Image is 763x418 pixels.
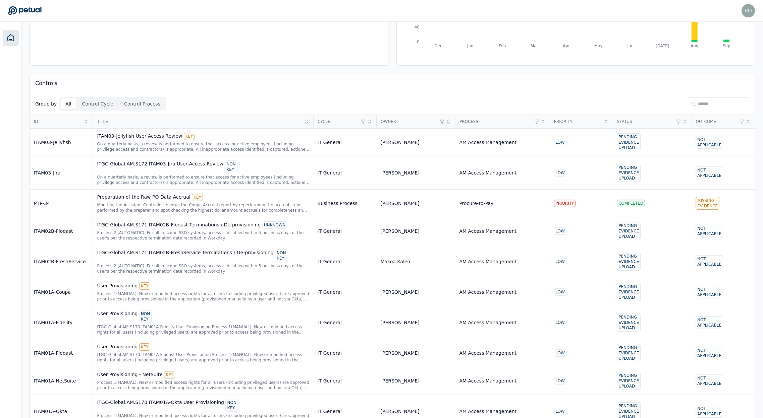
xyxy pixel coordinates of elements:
[97,141,309,152] div: On a quarterly basis, a review is performed to ensure that access for active employees (including...
[459,139,516,146] div: AM Access Management
[275,249,287,262] div: NON KEY
[314,339,377,367] td: IT General
[627,44,634,48] tspan: Jun
[139,310,152,323] div: NON KEY
[381,408,420,415] div: [PERSON_NAME]
[35,100,57,107] p: Group by
[34,258,89,265] div: ITAM02B-FreshService
[97,133,309,140] div: ITAM03-Jellyfish User Access Review
[97,249,309,262] div: ITGC-Global.AM.S171.ITAM02B-FreshService Terminations / De-provisioning
[563,44,570,48] tspan: Apr
[617,133,641,151] div: Pending Evidence Upload
[34,408,89,415] div: ITAM01A-Okta
[554,288,566,296] div: LOW
[554,319,566,326] div: LOW
[314,190,377,217] td: Business Process
[97,343,309,351] div: User Provisioning
[381,258,410,265] div: Makoa Kaleo
[34,139,89,146] div: ITAM03-Jellyfish
[459,119,532,124] span: Process
[554,227,566,235] div: LOW
[554,377,566,385] div: LOW
[696,286,723,298] div: Not Applicable
[696,225,723,237] div: Not Applicable
[696,316,723,329] div: Not Applicable
[554,200,576,207] div: PRIORITY
[97,371,309,378] div: User Provisioning - NetSuite
[554,119,601,124] span: Priority
[696,119,737,124] span: Outcome
[723,44,730,48] tspan: Sep
[696,166,723,179] div: Not Applicable
[97,194,309,201] div: Preparation of the Raw PO Data Accrual
[594,44,603,48] tspan: May
[417,40,420,44] tspan: 0
[381,319,420,326] div: [PERSON_NAME]
[97,160,309,173] div: ITGC-Global.AM.S172.ITAM03-Jira User Access Review
[314,367,377,395] td: IT General
[164,371,175,378] div: KEY
[696,374,723,387] div: Not Applicable
[77,98,118,109] button: Control Cycle
[554,169,566,177] div: LOW
[617,313,641,332] div: Pending Evidence Upload
[139,343,150,351] div: KEY
[34,169,89,176] div: ITAM03-Jira
[97,221,309,229] div: ITGC-Global.AM.S171.ITAM02B-Floqast Terminations / De-provisioning
[34,319,89,326] div: ITAM01A-Fidelity
[459,350,516,356] div: AM Access Management
[262,221,287,229] div: UNKNOWN
[381,169,420,176] div: [PERSON_NAME]
[617,200,645,207] div: Completed
[459,377,516,384] div: AM Access Management
[225,160,237,173] div: NON KEY
[97,291,309,302] div: Process 1(MANUAL): New or modified access rights for all users (including privileged users) are a...
[97,202,309,213] div: Monthly, the Assistant Controller reviews the Coupa Accrual report by reperforming the accrual st...
[742,4,755,17] img: roberto+klaviyo@petual.ai
[381,119,438,124] span: Owner
[34,289,89,295] div: ITAM01A-Coupa
[97,399,309,412] div: ITGC-Global.AM.S170.ITAM01A-Okta User Provisioning
[617,253,641,271] div: Pending Evidence Upload
[459,228,516,234] div: AM Access Management
[656,44,669,48] tspan: [DATE]
[459,169,516,176] div: AM Access Management
[97,380,309,391] div: Process 1(MANUAL): New or modified access rights for all users (including privileged users) are a...
[318,119,359,124] span: Cycle
[3,30,19,46] a: Dashboard
[34,119,81,124] span: ID
[467,44,473,48] tspan: Jan
[97,263,309,274] div: Process 2 (AUTOMATIC): For all in-scope SSO systems, access is disabled within 5 business days of...
[459,258,516,265] div: AM Access Management
[617,164,641,182] div: Pending Evidence Upload
[381,139,420,146] div: [PERSON_NAME]
[192,194,203,201] div: KEY
[314,306,377,339] td: IT General
[225,399,238,412] div: NON KEY
[97,310,309,323] div: User Provisioning
[696,197,719,210] div: Missing Evidence
[617,372,641,390] div: Pending Evidence Upload
[531,44,538,48] tspan: Mar
[97,175,309,185] div: On a quarterly basis, a review is performed to ensure that access for active employees (including...
[34,350,89,356] div: ITAM01A-Floqast
[617,283,641,301] div: Pending Evidence Upload
[314,156,377,190] td: IT General
[381,200,420,207] div: [PERSON_NAME]
[97,119,302,124] span: Title
[35,79,57,87] p: Controls
[554,258,566,265] div: LOW
[314,245,377,278] td: IT General
[97,230,309,241] div: Process 2 (AUTOMATIC): For all in-scope SSO systems, access is disabled within 5 business days of...
[499,44,506,48] tspan: Feb
[8,6,42,15] a: Go to Dashboard
[34,200,89,207] div: PTP-34
[34,377,89,384] div: ITAM01A-NetSuite
[314,278,377,306] td: IT General
[97,352,309,363] div: ITGC-Global.AM.S170.ITAM01A-Floqast User Provisioning Process 1(MANUAL): New or modified access r...
[97,324,309,335] div: ITGC-Global.AM.S170.ITAM01A-Fidelity User Provisioning Process 1(MANUAL): New or modified access ...
[696,347,723,359] div: Not Applicable
[617,119,674,124] span: Status
[97,282,309,290] div: User Provisioning
[314,129,377,156] td: IT General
